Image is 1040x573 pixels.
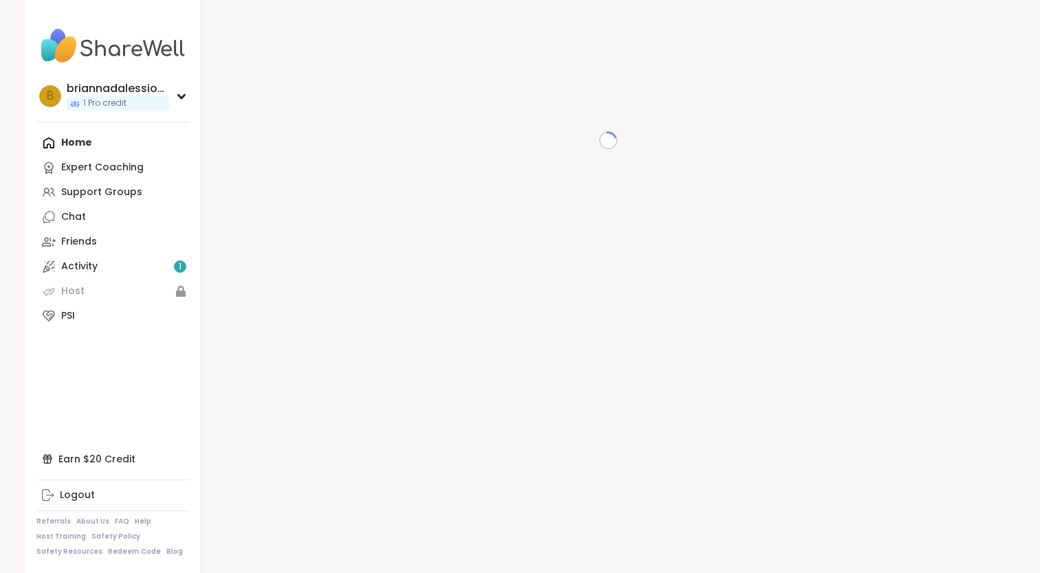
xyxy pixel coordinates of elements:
[61,235,97,249] div: Friends
[36,304,190,328] a: PSI
[61,284,85,298] div: Host
[61,260,98,273] div: Activity
[61,186,142,199] div: Support Groups
[36,547,102,557] a: Safety Resources
[61,309,75,323] div: PSI
[115,517,129,526] a: FAQ
[166,547,183,557] a: Blog
[67,81,170,96] div: briannadalessio46
[36,517,71,526] a: Referrals
[61,210,86,224] div: Chat
[36,229,190,254] a: Friends
[83,98,126,109] span: 1 Pro credit
[36,155,190,180] a: Expert Coaching
[61,161,144,175] div: Expert Coaching
[36,483,190,508] a: Logout
[60,488,95,502] div: Logout
[108,547,161,557] a: Redeem Code
[76,517,109,526] a: About Us
[179,261,181,273] span: 1
[36,447,190,471] div: Earn $20 Credit
[36,532,86,541] a: Host Training
[36,180,190,205] a: Support Groups
[47,87,54,105] span: b
[91,532,140,541] a: Safety Policy
[36,254,190,279] a: Activity1
[36,279,190,304] a: Host
[36,205,190,229] a: Chat
[135,517,151,526] a: Help
[36,22,190,70] img: ShareWell Nav Logo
